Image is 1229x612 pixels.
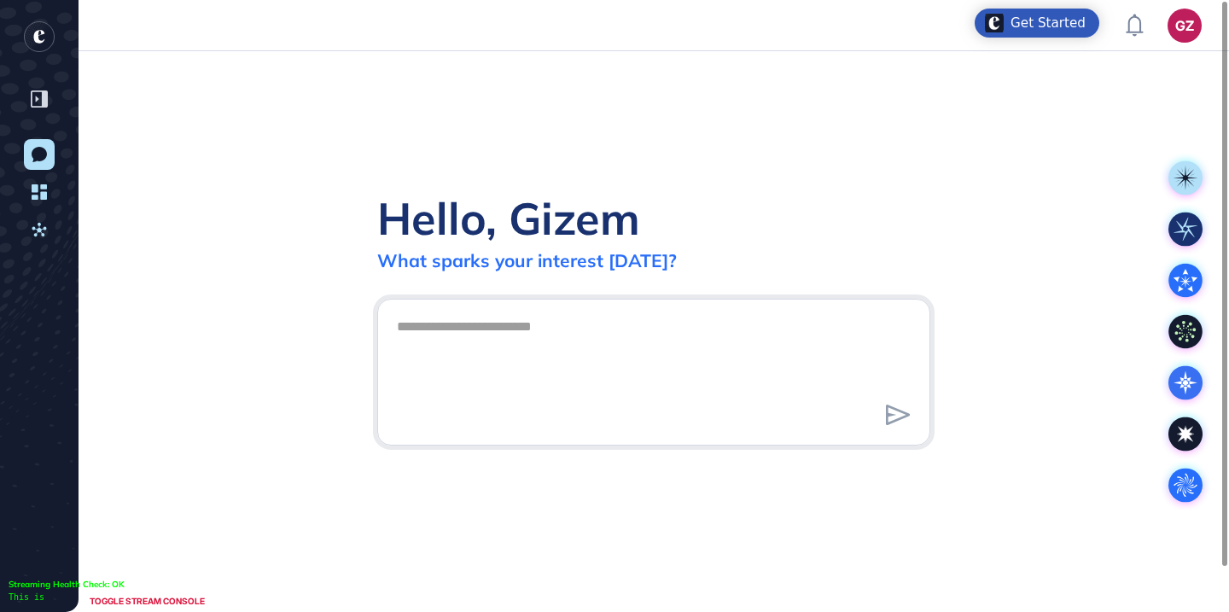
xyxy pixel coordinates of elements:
[975,9,1099,38] div: Open Get Started checklist
[377,249,677,271] div: What sparks your interest [DATE]?
[377,190,640,246] div: Hello, Gizem
[985,14,1004,32] img: launcher-image-alternative-text
[1168,9,1202,43] button: GZ
[1011,15,1086,32] div: Get Started
[24,21,55,52] div: entrapeer-logo
[85,591,209,612] div: TOGGLE STREAM CONSOLE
